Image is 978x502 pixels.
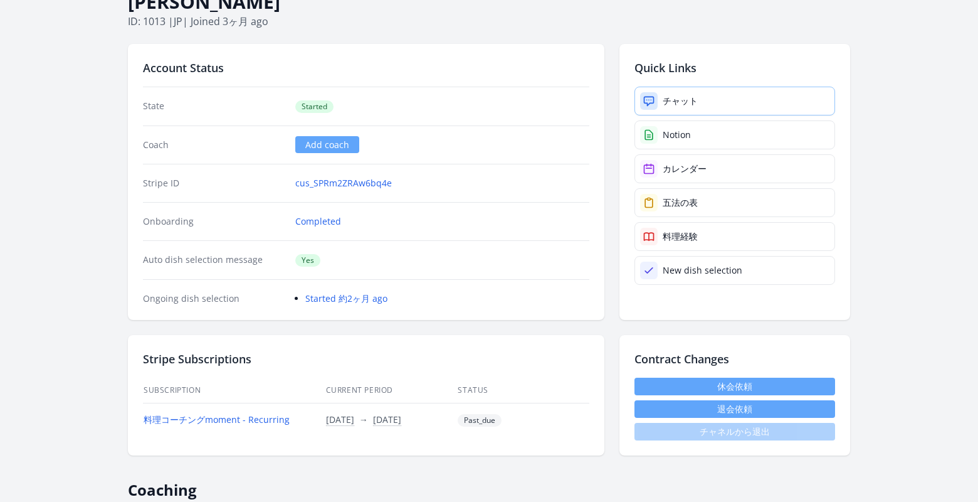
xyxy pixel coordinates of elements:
a: カレンダー [634,154,835,183]
span: チャネルから退出 [634,423,835,441]
span: Started [295,100,334,113]
a: cus_SPRm2ZRAw6bq4e [295,177,392,190]
span: → [359,414,368,425]
a: Completed [295,215,341,228]
dt: Auto dish selection message [143,254,285,267]
a: チャット [634,87,835,115]
p: ID: 1013 | | Joined 3ヶ月 ago [128,14,850,29]
div: 五法の表 [663,196,698,209]
th: Status [457,378,589,403]
a: New dish selection [634,256,835,285]
dt: Stripe ID [143,177,285,190]
th: Current Period [325,378,458,403]
a: 五法の表 [634,188,835,217]
dt: Coach [143,139,285,151]
div: チャット [663,95,698,107]
a: 休会依頼 [634,378,835,395]
a: 料理コーチングmoment - Recurring [144,414,290,425]
span: Yes [295,254,320,267]
h2: Stripe Subscriptions [143,350,589,368]
span: jp [174,14,182,28]
h2: Account Status [143,59,589,77]
button: [DATE] [326,414,354,426]
h2: Coaching [128,471,850,499]
dt: Ongoing dish selection [143,292,285,305]
dt: State [143,100,285,113]
button: [DATE] [373,414,401,426]
button: 退会依頼 [634,400,835,418]
th: Subscription [143,378,325,403]
a: Add coach [295,136,359,153]
a: Started 約2ヶ月 ago [305,292,387,304]
div: 料理経験 [663,230,698,243]
div: New dish selection [663,264,742,277]
h2: Contract Changes [634,350,835,368]
dt: Onboarding [143,215,285,228]
div: Notion [663,129,691,141]
a: 料理経験 [634,222,835,251]
span: Past_due [458,414,502,427]
div: カレンダー [663,163,707,175]
a: Notion [634,120,835,149]
h2: Quick Links [634,59,835,77]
